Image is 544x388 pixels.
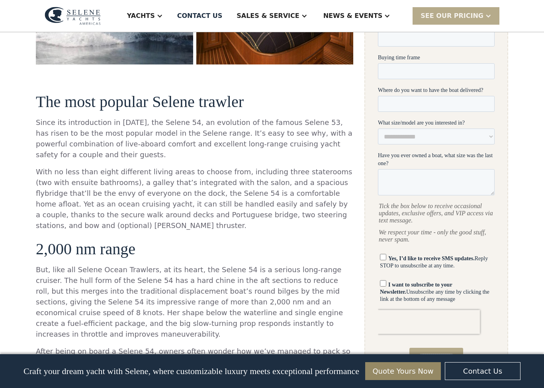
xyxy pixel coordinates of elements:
a: Quote Yours Now [365,362,441,380]
a: Contact Us [445,362,521,380]
div: News & EVENTS [323,11,383,21]
div: SEE Our Pricing [413,7,499,24]
div: Contact US [177,11,223,21]
p: But, like all Selene Ocean Trawlers, at its heart, the Selene 54 is a serious long-range cruiser.... [36,264,353,339]
img: logo [45,7,101,25]
p: Since its introduction in [DATE], the Selene 54, an evolution of the famous Selene 53, has risen ... [36,117,353,160]
h3: 2,000 nm range [36,240,353,258]
div: SEE Our Pricing [421,11,483,21]
div: Yachts [127,11,155,21]
p: Craft your dream yacht with Selene, where customizable luxury meets exceptional performance [23,366,359,376]
p: With no less than eight different living areas to choose from, including three staterooms (two wi... [36,166,353,231]
h3: The most popular Selene trawler [36,93,353,111]
div: Sales & Service [237,11,299,21]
